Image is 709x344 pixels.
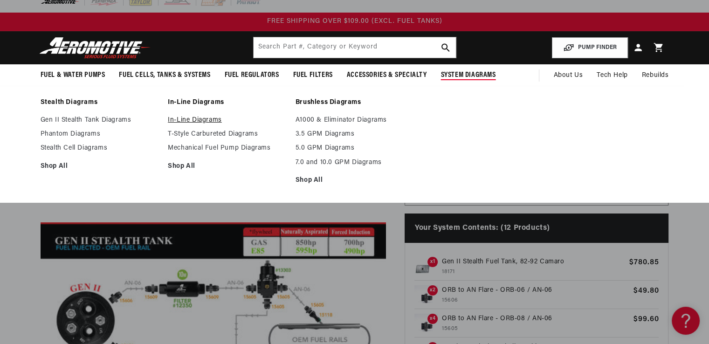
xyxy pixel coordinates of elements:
a: Gen II Stealth Tank Diagrams [41,116,159,124]
summary: Fuel & Water Pumps [34,64,112,86]
a: Shop All [168,162,286,171]
summary: Fuel Cells, Tanks & Systems [112,64,217,86]
p: 15605 [442,324,629,333]
img: 8ceab9409bdff65675e247af4099a953_e7cd28f4-2d05-40ee-994b-9b78bb88f24f.jpg [414,257,438,280]
span: $99.60 [633,314,659,325]
a: T-Style Carbureted Diagrams [168,130,286,138]
span: $49.80 [633,285,659,296]
img: Aeromotive [37,37,153,59]
button: search button [435,37,456,58]
a: 5.0 GPM Diagrams [296,144,414,152]
p: 15606 [442,296,629,305]
p: Gen II Stealth Fuel Tank, 82-92 Camaro [442,257,625,267]
a: About Us [546,64,590,87]
a: Shop All [296,176,414,185]
summary: Fuel Filters [286,64,340,86]
a: Shop All [41,162,159,171]
a: A1000 & Eliminator Diagrams [296,116,414,124]
p: ORB to AN Flare - ORB-08 / AN-06 [442,314,629,324]
a: Stealth Diagrams [41,98,159,107]
summary: System Diagrams [434,64,503,86]
span: System Diagrams [441,70,496,80]
span: Tech Help [597,70,627,81]
span: Fuel & Water Pumps [41,70,105,80]
span: Rebuilds [642,70,669,81]
span: x4 [427,314,438,324]
a: Stealth Cell Diagrams [41,144,159,152]
a: In-Line Diagrams [168,116,286,124]
a: ORB to AN Flare x4 ORB to AN Flare - ORB-08 / AN-06 15605 $99.60 [414,314,659,337]
a: Phantom Diagrams [41,130,159,138]
img: ORB to AN Flare [414,285,438,309]
span: Fuel Regulators [225,70,279,80]
p: ORB to AN Flare - ORB-06 / AN-06 [442,285,629,296]
input: Search by Part Number, Category or Keyword [254,37,456,58]
p: 18171 [442,268,625,276]
summary: Fuel Regulators [218,64,286,86]
a: x1 Gen II Stealth Fuel Tank, 82-92 Camaro 18171 $780.85 [414,257,659,281]
a: Brushless Diagrams [296,98,414,107]
a: In-Line Diagrams [168,98,286,107]
span: x2 [427,285,438,296]
a: Mechanical Fuel Pump Diagrams [168,144,286,152]
summary: Rebuilds [635,64,676,87]
span: Fuel Cells, Tanks & Systems [119,70,210,80]
summary: Tech Help [590,64,634,87]
a: 7.0 and 10.0 GPM Diagrams [296,158,414,167]
span: $780.85 [629,257,659,268]
span: Fuel Filters [293,70,333,80]
button: PUMP FINDER [552,37,628,58]
span: x1 [427,257,438,267]
img: ORB to AN Flare [414,314,438,337]
a: ORB to AN Flare x2 ORB to AN Flare - ORB-06 / AN-06 15606 $49.80 [414,285,659,309]
summary: Accessories & Specialty [340,64,434,86]
span: Accessories & Specialty [347,70,427,80]
span: FREE SHIPPING OVER $109.00 (EXCL. FUEL TANKS) [267,18,442,25]
h4: Your System Contents: (12 Products) [405,213,669,243]
span: About Us [553,72,583,79]
a: 3.5 GPM Diagrams [296,130,414,138]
